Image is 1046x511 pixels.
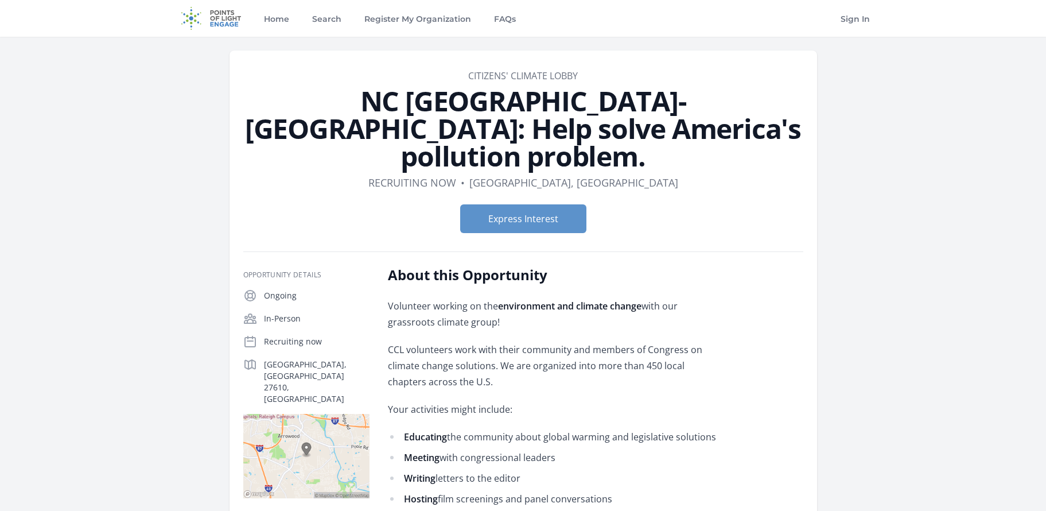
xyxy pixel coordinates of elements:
li: with congressional leaders [388,450,724,466]
h2: About this Opportunity [388,266,724,284]
dd: [GEOGRAPHIC_DATA], [GEOGRAPHIC_DATA] [469,175,678,191]
li: film screenings and panel conversations [388,491,724,507]
p: In-Person [264,313,370,324]
li: letters to the editor [388,470,724,486]
strong: Hosting [404,493,438,505]
strong: Meeting [404,451,440,464]
img: Map [243,414,370,498]
div: • [461,175,465,191]
strong: Writing [404,472,435,485]
dd: Recruiting now [368,175,456,191]
p: CCL volunteers work with their community and members of Congress on climate change solutions. We ... [388,342,724,390]
p: [GEOGRAPHIC_DATA], [GEOGRAPHIC_DATA] 27610, [GEOGRAPHIC_DATA] [264,359,370,405]
a: Citizens' Climate Lobby [468,69,578,82]
button: Express Interest [460,204,586,233]
p: Volunteer working on the with our grassroots climate group! [388,298,724,330]
strong: Educating [404,431,447,443]
strong: environment and climate change [498,300,641,312]
li: the community about global warming and legislative solutions [388,429,724,445]
p: Your activities might include: [388,401,724,417]
h3: Opportunity Details [243,270,370,280]
p: Recruiting now [264,336,370,347]
h1: NC [GEOGRAPHIC_DATA]-[GEOGRAPHIC_DATA]: Help solve America's pollution problem. [243,87,803,170]
p: Ongoing [264,290,370,301]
